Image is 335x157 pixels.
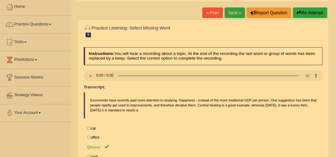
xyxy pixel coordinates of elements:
a: Success Stories [0,69,71,84]
a: Next » [225,7,245,18]
a: Practice Questions [0,16,71,31]
button: Re-Attempt [293,7,327,18]
a: Predictions [0,51,71,67]
label: car [84,124,323,133]
label: office [84,133,323,142]
a: Your Account [0,104,71,120]
h4: Transcript: [84,85,323,90]
h2: Practice Listening: Select Missing Word [84,24,232,37]
a: Strategy Videos [0,87,71,102]
a: « Prev [202,7,223,18]
h4: You will hear a recording about a topic. At the end of the recording the last word or group of wo... [84,47,323,65]
label: home [84,142,323,152]
blockquote: Economists have recently paid more attention to studying. Happiness - instead of the more traditi... [84,92,323,119]
button: Report Question [247,7,291,18]
a: Tests [0,34,71,49]
span: 9 [86,33,91,37]
b: Instructions: [89,51,114,56]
